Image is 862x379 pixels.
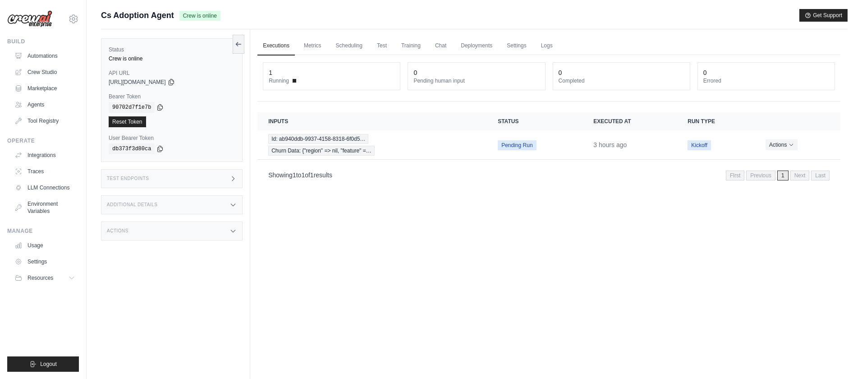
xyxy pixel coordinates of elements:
[101,9,174,22] span: Cs Adoption Agent
[703,77,829,84] dt: Errored
[817,336,862,379] iframe: Chat Widget
[109,55,235,62] div: Crew is online
[430,37,452,55] a: Chat
[257,163,840,186] nav: Pagination
[293,171,296,179] span: 1
[413,68,417,77] div: 0
[109,93,235,100] label: Bearer Token
[726,171,830,180] nav: Pagination
[11,148,79,162] a: Integrations
[330,37,368,55] a: Scheduling
[746,171,775,180] span: Previous
[107,228,128,234] h3: Actions
[268,146,375,156] span: Churn Data: {"region" => nil, "feature" =…
[11,271,79,285] button: Resources
[107,202,157,208] h3: Additional Details
[11,114,79,128] a: Tool Registry
[298,37,327,55] a: Metrics
[109,69,235,77] label: API URL
[703,68,707,77] div: 0
[7,10,52,28] img: Logo
[107,176,149,181] h3: Test Endpoints
[257,112,487,130] th: Inputs
[28,274,53,282] span: Resources
[257,112,840,186] section: Crew executions table
[811,171,830,180] span: Last
[7,137,79,144] div: Operate
[109,143,155,154] code: db373f3d80ca
[11,238,79,253] a: Usage
[268,134,476,156] a: View execution details for Id
[688,140,711,150] span: Kickoff
[7,227,79,235] div: Manage
[593,141,627,148] time: August 10, 2025 at 10:16 PDT
[268,134,368,144] span: Id: ab940ddb-9937-4158-8318-6f0d5…
[487,112,582,130] th: Status
[413,77,539,84] dt: Pending human input
[109,46,235,53] label: Status
[455,37,498,55] a: Deployments
[179,11,220,21] span: Crew is online
[371,37,392,55] a: Test
[268,171,332,180] p: Showing to of results
[11,81,79,96] a: Marketplace
[257,37,295,55] a: Executions
[677,112,755,130] th: Run Type
[559,77,684,84] dt: Completed
[11,254,79,269] a: Settings
[109,79,166,86] span: [URL][DOMAIN_NAME]
[11,197,79,218] a: Environment Variables
[396,37,426,55] a: Training
[777,171,789,180] span: 1
[582,112,677,130] th: Executed at
[766,139,798,150] button: Actions for execution
[501,37,532,55] a: Settings
[40,361,57,368] span: Logout
[7,38,79,45] div: Build
[11,180,79,195] a: LLM Connections
[310,171,314,179] span: 1
[109,102,155,113] code: 90702d7f1e7b
[536,37,558,55] a: Logs
[109,116,146,127] a: Reset Token
[11,65,79,79] a: Crew Studio
[498,140,536,150] span: Pending Run
[7,356,79,372] button: Logout
[269,77,289,84] span: Running
[11,97,79,112] a: Agents
[109,134,235,142] label: User Bearer Token
[11,164,79,179] a: Traces
[790,171,810,180] span: Next
[559,68,562,77] div: 0
[301,171,305,179] span: 1
[726,171,744,180] span: First
[269,68,272,77] div: 1
[11,49,79,63] a: Automations
[799,9,848,22] button: Get Support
